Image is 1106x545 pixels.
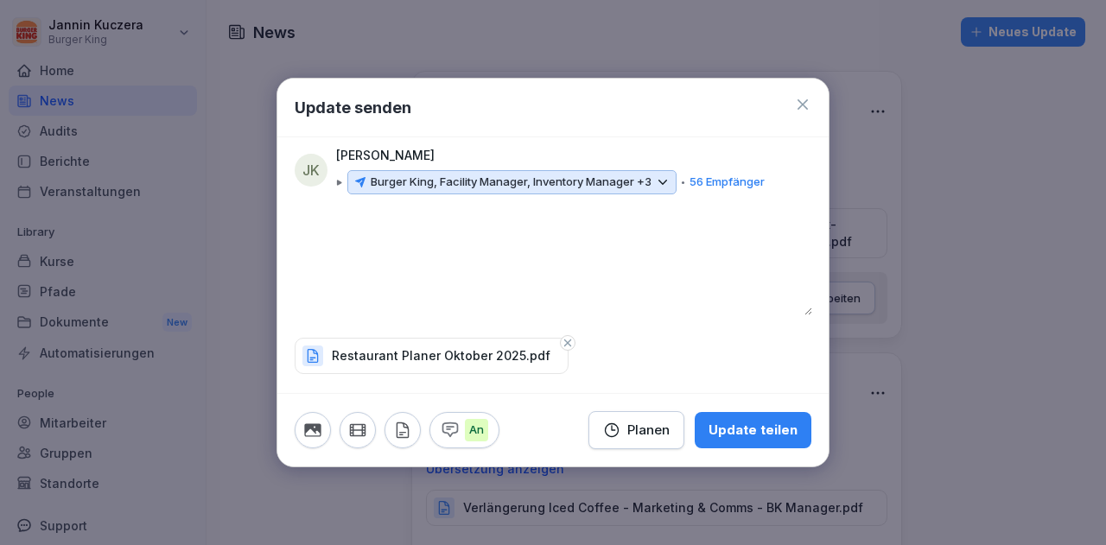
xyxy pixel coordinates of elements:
p: Burger King, Facility Manager, Inventory Manager +3 [371,174,652,191]
p: 56 Empfänger [690,174,765,191]
button: Planen [588,411,684,449]
button: An [429,412,499,448]
div: Update teilen [709,421,798,440]
p: An [465,419,488,441]
div: JK [295,154,327,187]
h1: Update senden [295,96,411,119]
div: Planen [603,421,670,440]
button: Update teilen [695,412,811,448]
p: [PERSON_NAME] [336,146,435,165]
p: Restaurant Planer Oktober 2025.pdf [332,347,550,364]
